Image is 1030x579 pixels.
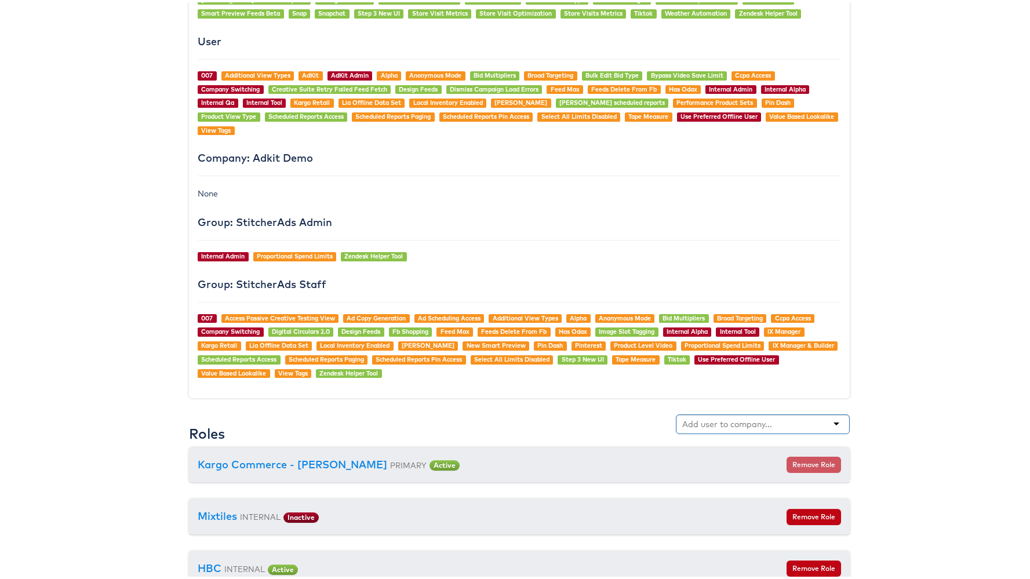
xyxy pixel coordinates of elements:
[739,7,798,15] a: Zendesk Helper Tool
[201,367,266,375] a: Value Based Lookalike
[412,7,468,15] a: Store Visit Metrics
[341,325,380,333] a: Design Feeds
[634,7,653,15] a: Tiktok
[409,69,461,77] a: Anonymous Mode
[249,339,308,347] a: Lia Offline Data Set
[390,458,427,468] small: PRIMARY
[676,96,753,104] a: Performance Product Sets
[344,250,403,258] a: Zendesk Helper Tool
[685,339,760,347] a: Proportional Spend Limits
[614,339,672,347] a: Product Level Video
[709,83,752,91] a: Internal Admin
[289,353,364,361] a: Scheduled Reports Paging
[294,96,330,104] a: Kargo Retail
[257,250,333,258] a: Proportional Spend Limits
[358,7,400,15] a: Step 3 New UI
[302,69,319,77] a: AdKit
[318,7,345,15] a: Snapchat
[198,559,221,573] a: HBC
[201,110,256,118] a: Product View Type
[430,458,460,468] span: Active
[717,312,763,320] a: Broad Targeting
[481,325,547,333] a: Feeds Delete From Fb
[201,250,245,258] a: Internal Admin
[651,69,723,77] a: Bypass Video Save Limit
[224,562,265,571] small: INTERNAL
[765,96,791,104] a: Pin Dash
[201,69,213,77] a: 007
[767,325,800,333] a: IX Manager
[272,325,330,333] a: Digital Circulars 2.0
[198,276,841,288] h4: Group: StitcherAds Staff
[450,83,538,91] a: Dismiss Campaign Load Errors
[443,110,529,118] a: Scheduled Reports Pin Access
[551,83,580,91] a: Feed Max
[599,325,654,333] a: Image Slot Tagging
[198,507,237,520] a: Mixtiles
[787,507,841,523] button: Remove Role
[198,150,841,162] h4: Company: Adkit Demo
[575,339,602,347] a: Pinterest
[669,83,697,91] a: Has Odax
[527,69,573,77] a: Broad Targeting
[402,339,454,347] a: [PERSON_NAME]
[562,353,604,361] a: Step 3 New UI
[201,353,276,361] a: Scheduled Reports Access
[201,124,231,132] a: View Tags
[537,339,563,347] a: Pin Dash
[628,110,668,118] a: Tape Measure
[320,339,390,347] a: Local Inventory Enabled
[201,339,237,347] a: Kargo Retail
[585,69,639,77] a: Bulk Edit Bid Type
[201,325,260,333] a: Company Switching
[680,110,758,118] a: Use Preferred Offline User
[559,96,665,104] a: [PERSON_NAME] scheduled reports
[787,454,841,471] button: Remove Role
[347,312,406,320] a: Ad Copy Generation
[441,325,469,333] a: Feed Max
[467,339,526,347] a: New Smart Preview
[474,69,516,77] a: Bid Multipliers
[189,424,225,439] h3: Roles
[479,7,552,15] a: Store Visit Optimization
[355,110,431,118] a: Scheduled Reports Paging
[418,312,481,320] a: Ad Scheduling Access
[663,312,705,320] a: Bid Multipliers
[198,456,387,469] a: Kargo Commerce - [PERSON_NAME]
[494,96,547,104] a: [PERSON_NAME]
[201,312,213,320] a: 007
[272,83,387,91] a: Creative Suite Retry Failed Feed Fetch
[667,325,708,333] a: Internal Alpha
[599,312,651,320] a: Anonymous Mode
[474,353,549,361] a: Select All Limits Disabled
[399,83,438,91] a: Design Feeds
[591,83,657,91] a: Feeds Delete From Fb
[198,34,841,45] h4: User
[319,367,378,375] a: Zendesk Helper Tool
[720,325,756,333] a: Internal Tool
[769,110,834,118] a: Value Based Lookalike
[376,353,462,361] a: Scheduled Reports Pin Access
[342,96,401,104] a: Lia Offline Data Set
[392,325,428,333] a: Fb Shopping
[381,69,398,77] a: Alpha
[201,83,260,91] a: Company Switching
[735,69,771,77] a: Ccpa Access
[201,96,234,104] a: Internal Qa
[268,562,298,573] span: Active
[668,353,686,361] a: Tiktok
[413,96,483,104] a: Local Inventory Enabled
[292,7,307,15] a: Snap
[682,416,774,428] input: Add user to company...
[559,325,587,333] a: Has Odax
[225,312,335,320] a: Access Passive Creative Testing View
[773,339,834,347] a: IX Manager & Builder
[246,96,282,104] a: Internal Tool
[198,185,841,197] div: None
[775,312,811,320] a: Ccpa Access
[541,110,617,118] a: Select All Limits Disabled
[765,83,806,91] a: Internal Alpha
[493,312,558,320] a: Additional View Types
[240,509,281,519] small: INTERNAL
[787,558,841,574] button: Remove Role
